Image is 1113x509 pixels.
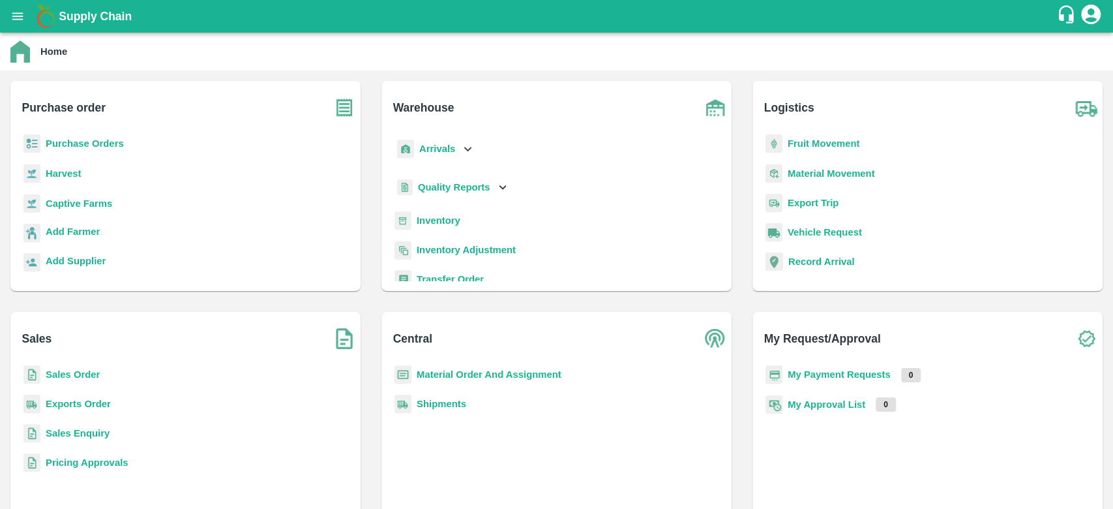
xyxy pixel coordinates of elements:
[328,322,361,355] img: soSales
[33,3,59,29] img: logo
[788,256,855,267] a: Record Arrival
[901,368,921,382] p: 0
[46,254,106,271] a: Add Supplier
[699,322,732,355] img: central
[394,270,411,289] img: whTransfer
[46,138,124,149] a: Purchase Orders
[394,134,475,164] div: Arrivals
[788,399,865,410] a: My Approval List
[765,395,782,414] img: approval
[59,10,132,23] b: Supply Chain
[765,223,782,242] img: vehicle
[10,40,30,63] img: home
[22,330,52,348] b: Sales
[764,330,881,348] b: My Request/Approval
[3,1,33,31] button: open drawer
[40,46,67,57] b: Home
[393,330,432,348] b: Central
[22,99,106,117] b: Purchase order
[46,428,110,439] a: Sales Enquiry
[23,454,40,472] img: sales
[46,399,111,409] a: Exports Order
[397,140,414,159] img: whArrival
[876,397,896,412] p: 0
[394,395,411,414] img: shipments
[699,91,732,124] img: warehouse
[23,224,40,243] img: farmer
[417,369,561,380] a: Material Order And Assignment
[765,253,783,271] img: recordArrival
[23,164,40,183] img: harvest
[46,198,112,209] a: Captive Farms
[1070,91,1103,124] img: truck
[23,134,40,153] img: reciept
[23,194,40,213] img: harvest
[394,174,510,201] div: Quality Reports
[419,144,455,154] b: Arrivals
[788,198,838,208] a: Export Trip
[764,99,814,117] b: Logistics
[1079,3,1103,30] div: account of current user
[788,369,891,380] a: My Payment Requests
[788,227,862,238] a: Vehicle Request
[788,138,860,149] a: Fruit Movement
[23,424,40,443] img: sales
[328,91,361,124] img: purchase
[765,194,782,213] img: delivery
[397,179,413,196] img: qualityReport
[46,457,128,468] a: Pricing Approvals
[417,399,466,409] a: Shipments
[23,395,40,414] img: shipments
[1056,5,1079,28] div: customer-support
[394,241,411,260] img: inventory
[417,245,516,255] a: Inventory Adjustment
[394,365,411,384] img: centralMaterial
[417,274,484,285] a: Transfer Order
[394,211,411,230] img: whInventory
[46,224,100,242] a: Add Farmer
[765,164,782,183] img: material
[417,215,460,226] a: Inventory
[393,99,454,117] b: Warehouse
[23,253,40,272] img: supplier
[23,365,40,384] img: sales
[46,369,100,380] a: Sales Order
[765,134,782,153] img: fruit
[1070,322,1103,355] img: check
[46,226,100,237] b: Add Farmer
[765,365,782,384] img: payment
[788,168,875,179] a: Material Movement
[46,168,81,179] a: Harvest
[59,7,1056,25] a: Supply Chain
[418,182,490,193] b: Quality Reports
[46,256,106,266] b: Add Supplier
